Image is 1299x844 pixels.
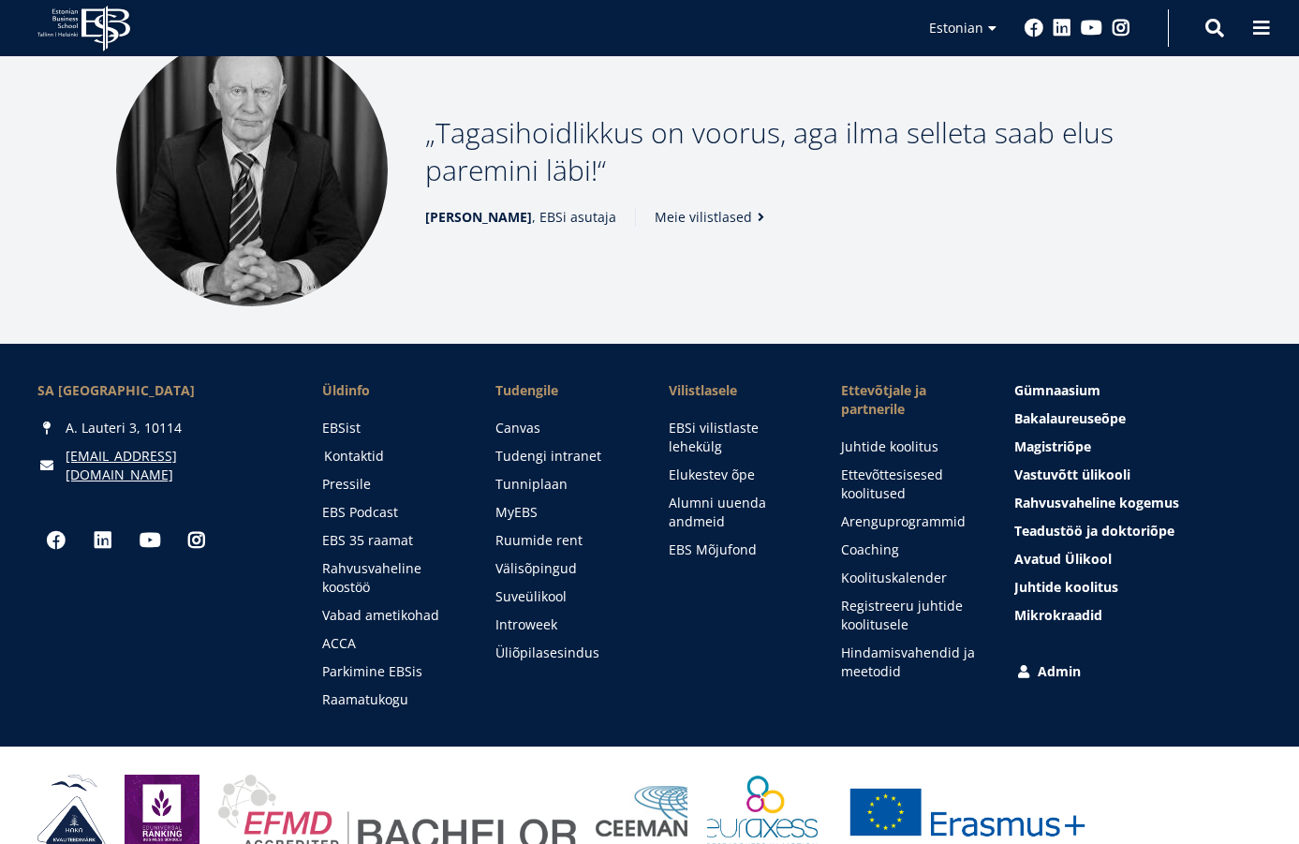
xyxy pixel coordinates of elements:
a: Registreeru juhtide koolitusele [841,597,977,634]
a: Canvas [495,419,631,437]
span: Rahvusvaheline kogemus [1014,494,1179,511]
a: Instagram [178,522,215,559]
strong: [PERSON_NAME] [425,208,532,226]
a: Vastuvõtt ülikooli [1014,466,1262,484]
a: Tunniplaan [495,475,631,494]
a: Ettevõttesisesed koolitused [841,466,977,503]
a: EBS Mõjufond [669,540,804,559]
a: Coaching [841,540,977,559]
a: Hindamisvahendid ja meetodid [841,644,977,681]
a: Facebook [37,522,75,559]
span: Vastuvõtt ülikooli [1014,466,1130,483]
span: , EBSi asutaja [425,208,616,227]
a: Pressile [322,475,458,494]
a: Youtube [1081,19,1102,37]
a: Kontaktid [324,447,460,466]
a: Koolituskalender [841,569,977,587]
a: Bakalaureuseõpe [1014,409,1262,428]
a: [EMAIL_ADDRESS][DOMAIN_NAME] [66,447,285,484]
a: Vabad ametikohad [322,606,458,625]
a: Välisõpingud [495,559,631,578]
a: Arenguprogrammid [841,512,977,531]
a: Ruumide rent [495,531,631,550]
a: Youtube [131,522,169,559]
a: Rahvusvaheline kogemus [1014,494,1262,512]
a: Gümnaasium [1014,381,1262,400]
span: Üldinfo [322,381,458,400]
a: Üliõpilasesindus [495,644,631,662]
a: Teadustöö ja doktoriõpe [1014,522,1262,540]
span: Vilistlasele [669,381,804,400]
a: Facebook [1025,19,1043,37]
a: EBSist [322,419,458,437]
a: EBS Podcast [322,503,458,522]
a: EBS 35 raamat [322,531,458,550]
a: Mikrokraadid [1014,606,1262,625]
a: Admin [1014,662,1262,681]
a: Linkedin [84,522,122,559]
span: Bakalaureuseõpe [1014,409,1126,427]
a: Rahvusvaheline koostöö [322,559,458,597]
a: Alumni uuenda andmeid [669,494,804,531]
span: Mikrokraadid [1014,606,1102,624]
a: Magistriõpe [1014,437,1262,456]
a: Elukestev õpe [669,466,804,484]
a: Suveülikool [495,587,631,606]
a: Juhtide koolitus [841,437,977,456]
a: Meie vilistlased [655,208,771,227]
span: Avatud Ülikool [1014,550,1112,568]
a: Juhtide koolitus [1014,578,1262,597]
img: Ceeman [596,786,688,837]
span: Juhtide koolitus [1014,578,1118,596]
span: Ettevõtjale ja partnerile [841,381,977,419]
a: Parkimine EBSis [322,662,458,681]
img: Madis Habakuk [116,35,388,306]
span: Teadustöö ja doktoriõpe [1014,522,1174,540]
a: ACCA [322,634,458,653]
a: Avatud Ülikool [1014,550,1262,569]
div: SA [GEOGRAPHIC_DATA] [37,381,285,400]
p: Tagasihoidlikkus on voorus, aga ilma selleta saab elus paremini läbi! [425,114,1184,189]
a: Tudengile [495,381,631,400]
a: Instagram [1112,19,1130,37]
a: Linkedin [1053,19,1071,37]
span: Magistriõpe [1014,437,1091,455]
div: A. Lauteri 3, 10114 [37,419,285,437]
a: Raamatukogu [322,690,458,709]
a: Tudengi intranet [495,447,631,466]
a: Introweek [495,615,631,634]
a: EBSi vilistlaste lehekülg [669,419,804,456]
span: Gümnaasium [1014,381,1100,399]
a: MyEBS [495,503,631,522]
